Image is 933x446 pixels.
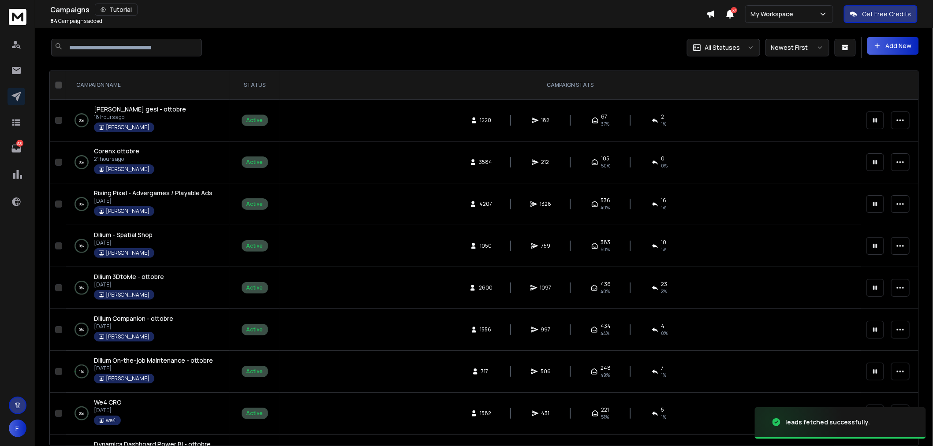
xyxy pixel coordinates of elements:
span: 50 [731,7,737,13]
p: 18 hours ago [94,114,186,121]
p: 0 % [79,200,84,208]
p: 0 % [79,325,84,334]
div: Active [246,201,263,208]
a: Dilium On-the-job Maintenance - ottobre [94,356,213,365]
span: 16 [661,197,667,204]
span: 7 [661,364,664,372]
span: 1 % [661,372,667,379]
p: [PERSON_NAME] [106,291,149,298]
div: Active [246,117,263,124]
a: We4 CRO [94,398,122,407]
span: 431 [541,410,550,417]
span: 2600 [479,284,493,291]
td: 0%We4 CRO[DATE]we4 [66,393,230,435]
a: Corenx ottobre [94,147,139,156]
span: 1 % [661,413,667,420]
span: Rising Pixel - Advergames / Playable Ads [94,189,213,197]
td: 0%Rising Pixel - Advergames / Playable Ads[DATE][PERSON_NAME] [66,183,230,225]
a: Dilium - Spatial Shop [94,230,153,239]
div: leads fetched successfully. [786,418,870,427]
th: CAMPAIGN STATS [280,71,861,100]
p: [DATE] [94,239,154,246]
span: 105 [601,155,609,162]
td: 0%Dilium - Spatial Shop[DATE][PERSON_NAME] [66,225,230,267]
a: [PERSON_NAME] gesi - ottobre [94,105,186,114]
p: All Statuses [705,43,740,52]
p: Campaigns added [50,18,102,25]
p: 0 % [79,283,84,292]
td: 1%Dilium On-the-job Maintenance - ottobre[DATE][PERSON_NAME] [66,351,230,393]
span: [PERSON_NAME] gesi - ottobre [94,105,186,113]
span: 1220 [480,117,492,124]
span: 1097 [540,284,552,291]
span: 37 % [601,120,610,127]
a: Dilium 3DtoMe - ottobre [94,272,164,281]
div: Active [246,410,263,417]
span: 182 [541,117,550,124]
p: [DATE] [94,197,213,204]
div: Active [246,284,263,291]
span: 436 [601,281,611,288]
p: [PERSON_NAME] [106,333,149,340]
p: [DATE] [94,365,213,372]
span: 221 [601,406,609,413]
button: F [9,420,26,437]
span: 0 [661,155,665,162]
p: [PERSON_NAME] [106,208,149,215]
p: 200 [16,140,23,147]
p: 0 % [79,116,84,125]
span: Corenx ottobre [94,147,139,155]
span: Dilium Companion - ottobre [94,314,173,323]
p: we4 [106,417,116,424]
p: [DATE] [94,407,122,414]
span: 1 % [661,120,667,127]
span: 759 [541,242,550,249]
p: [PERSON_NAME] [106,124,149,131]
p: Get Free Credits [862,10,911,19]
span: 51 % [601,413,609,420]
div: Active [246,368,263,375]
button: Add New [867,37,919,55]
p: [PERSON_NAME] [106,375,149,382]
th: STATUS [230,71,280,100]
span: 3584 [479,159,493,166]
span: 434 [601,323,611,330]
span: 248 [601,364,611,372]
span: 536 [601,197,611,204]
span: 5 [661,406,664,413]
td: 0%[PERSON_NAME] gesi - ottobre18 hours ago[PERSON_NAME] [66,100,230,141]
span: 0 % [661,330,668,337]
p: 21 hours ago [94,156,154,163]
p: 0 % [79,158,84,167]
span: 383 [601,239,611,246]
span: Dilium - Spatial Shop [94,230,153,239]
div: Active [246,159,263,166]
span: 67 [601,113,608,120]
p: [PERSON_NAME] [106,166,149,173]
span: 40 % [601,204,610,211]
span: 84 [50,17,57,25]
span: 1328 [540,201,552,208]
span: 506 [541,368,551,375]
p: 0 % [79,409,84,418]
span: 997 [541,326,551,333]
span: 1556 [480,326,492,333]
span: 49 % [601,372,610,379]
button: Newest First [765,39,829,56]
span: 4 [661,323,665,330]
button: Tutorial [95,4,138,16]
span: 0 % [661,162,668,169]
span: 2 [661,113,664,120]
span: 4207 [479,201,492,208]
span: 40 % [601,288,610,295]
p: 0 % [79,242,84,250]
button: Get Free Credits [844,5,918,23]
span: 23 [661,281,668,288]
span: 44 % [601,330,609,337]
span: 1582 [480,410,492,417]
div: Campaigns [50,4,706,16]
p: My Workspace [751,10,797,19]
